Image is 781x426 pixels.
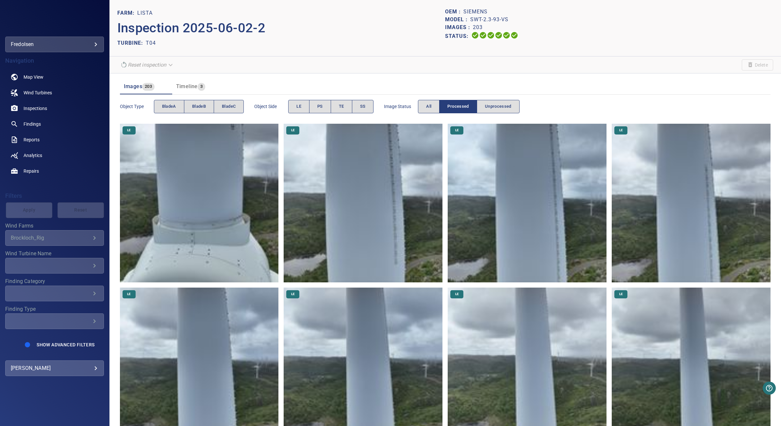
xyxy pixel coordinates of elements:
[288,100,309,113] button: LE
[384,103,418,110] span: Image Status
[471,31,479,39] svg: Uploading 100%
[154,100,184,113] button: bladeA
[123,128,135,133] span: LE
[142,83,155,90] span: 203
[11,363,98,373] div: [PERSON_NAME]
[24,168,39,174] span: Repairs
[5,163,104,179] a: repairs noActive
[296,103,301,110] span: LE
[615,292,627,296] span: LE
[5,251,104,256] label: Wind Turbine Name
[11,235,91,241] div: Brockloch_Rig
[418,100,520,113] div: imageStatus
[317,103,323,110] span: PS
[5,223,104,229] label: Wind Farms
[5,279,104,284] label: Finding Category
[24,136,40,143] span: Reports
[117,59,177,71] div: Unable to reset the inspection due to your user permissions
[447,103,469,110] span: Processed
[352,100,374,113] button: SS
[5,116,104,132] a: findings noActive
[24,74,43,80] span: Map View
[418,100,440,113] button: All
[445,16,470,24] p: Model :
[477,100,520,113] button: Unprocessed
[154,100,244,113] div: objectType
[445,31,471,41] p: Status:
[117,18,445,38] p: Inspection 2025-06-02-2
[128,62,166,68] em: Reset inspection
[5,286,104,301] div: Finding Category
[24,152,42,159] span: Analytics
[479,31,487,39] svg: Data Formatted 100%
[439,100,477,113] button: Processed
[254,103,288,110] span: Object Side
[222,103,236,110] span: bladeC
[5,258,104,274] div: Wind Turbine Name
[309,100,331,113] button: PS
[24,89,52,96] span: Wind Turbines
[742,59,773,71] span: Unable to delete the inspection due to your user permissions
[117,59,177,71] div: Reset inspection
[445,24,473,31] p: Images :
[5,101,104,116] a: inspections noActive
[487,31,495,39] svg: Selecting 100%
[445,8,463,16] p: OEM :
[288,100,374,113] div: objectSide
[287,292,299,296] span: LE
[5,193,104,199] h4: Filters
[184,100,214,113] button: bladeB
[5,57,104,64] h4: Navigation
[146,39,156,47] p: T04
[137,9,153,17] p: Lista
[5,37,104,52] div: fredolsen
[33,339,98,350] button: Show Advanced Filters
[37,342,94,347] span: Show Advanced Filters
[214,100,244,113] button: bladeC
[470,16,508,24] p: SWT-2.3-93-VS
[463,8,488,16] p: Siemens
[192,103,206,110] span: bladeB
[451,292,463,296] span: LE
[360,103,366,110] span: SS
[5,85,104,101] a: windturbines noActive
[124,83,142,89] span: Images
[198,83,205,90] span: 3
[331,100,352,113] button: TE
[287,128,299,133] span: LE
[615,128,627,133] span: LE
[5,148,104,163] a: analytics noActive
[24,121,41,127] span: Findings
[485,103,511,110] span: Unprocessed
[473,24,483,31] p: 203
[426,103,431,110] span: All
[162,103,176,110] span: bladeA
[5,132,104,148] a: reports noActive
[495,31,503,39] svg: ML Processing 100%
[176,83,198,89] span: Timeline
[11,39,98,50] div: fredolsen
[503,31,510,39] svg: Matching 100%
[24,105,47,112] span: Inspections
[451,128,463,133] span: LE
[123,292,135,296] span: LE
[339,103,344,110] span: TE
[5,230,104,246] div: Wind Farms
[37,16,72,23] img: fredolsen-logo
[5,69,104,85] a: map noActive
[117,39,146,47] p: TURBINE:
[120,103,154,110] span: Object type
[510,31,518,39] svg: Classification 100%
[5,307,104,312] label: Finding Type
[5,313,104,329] div: Finding Type
[117,9,137,17] p: FARM:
